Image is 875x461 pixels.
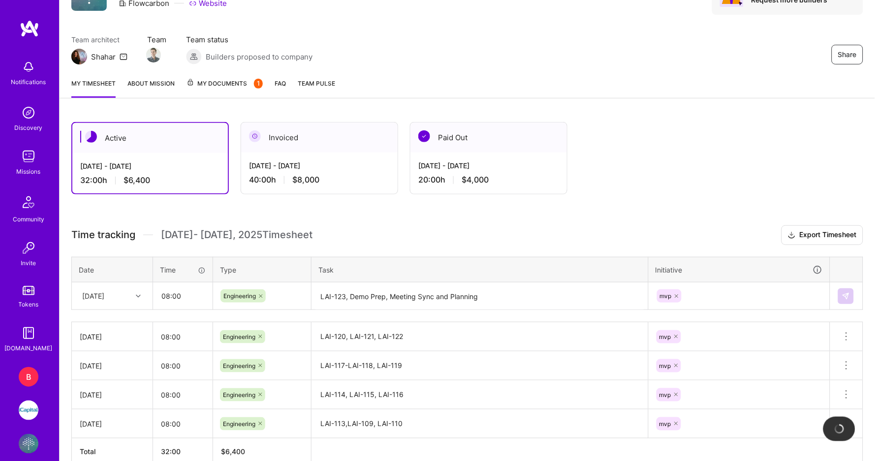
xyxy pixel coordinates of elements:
div: [DATE] [80,390,145,400]
div: 1 [254,79,263,89]
span: Share [838,50,857,60]
div: Invite [21,258,36,268]
div: Tokens [19,299,39,309]
span: $4,000 [462,175,489,185]
img: guide book [19,323,38,343]
img: Flowcarbon: AI Memory Company [19,434,38,454]
span: mvp [660,292,672,300]
i: icon Mail [120,53,127,61]
img: Paid Out [418,130,430,142]
img: tokens [23,286,34,295]
div: [DOMAIN_NAME] [5,343,53,353]
span: mvp [659,362,671,369]
a: Flowcarbon: AI Memory Company [16,434,41,454]
img: bell [19,57,38,77]
a: About Mission [127,78,175,98]
img: Invoiced [249,130,261,142]
textarea: LAI-120, LAI-121, LAI-122 [312,323,647,350]
span: Engineering [223,391,255,399]
div: [DATE] [82,291,104,301]
div: Notifications [11,77,46,87]
div: [DATE] - [DATE] [249,160,390,171]
span: mvp [659,333,671,340]
img: Team Member Avatar [146,48,161,62]
a: My Documents1 [187,78,263,98]
span: [DATE] - [DATE] , 2025 Timesheet [161,229,312,241]
div: [DATE] [80,419,145,429]
textarea: LAI-123, Demo Prep, Meeting Sync and Planning [312,283,647,309]
div: [DATE] [80,332,145,342]
img: Builders proposed to company [186,49,202,64]
a: My timesheet [71,78,116,98]
span: Time tracking [71,229,135,241]
div: [DATE] [80,361,145,371]
span: $8,000 [292,175,319,185]
div: 20:00 h [418,175,559,185]
a: FAQ [275,78,286,98]
img: discovery [19,103,38,123]
span: mvp [659,391,671,399]
img: teamwork [19,147,38,166]
input: HH:MM [154,283,212,309]
i: icon Chevron [136,294,141,299]
div: Invoiced [241,123,398,153]
textarea: LAI-117-LAI-118, LAI-119 [312,352,647,379]
div: Community [13,214,44,224]
span: Team status [186,34,312,45]
th: Date [72,257,153,282]
input: HH:MM [153,382,213,408]
span: mvp [659,420,671,428]
div: [DATE] - [DATE] [80,161,220,171]
input: HH:MM [153,324,213,350]
a: Team Pulse [298,78,335,98]
div: [DATE] - [DATE] [418,160,559,171]
div: B [19,367,38,387]
span: Team [147,34,166,45]
div: Paid Out [410,123,567,153]
div: Active [72,123,228,153]
a: Team Member Avatar [147,47,160,63]
span: Builders proposed to company [206,52,312,62]
img: loading [834,424,845,434]
span: Engineering [223,420,255,428]
img: Community [17,190,40,214]
img: Active [85,131,97,143]
a: iCapital: Build and maintain RESTful API [16,400,41,420]
img: iCapital: Build and maintain RESTful API [19,400,38,420]
textarea: LAI-113,LAI-109, LAI-110 [312,410,647,437]
div: 32:00 h [80,175,220,185]
th: Type [213,257,312,282]
div: Shahar [91,52,116,62]
textarea: LAI-114, LAI-115, LAI-116 [312,381,647,408]
img: Invite [19,238,38,258]
span: Engineering [223,333,255,340]
span: Engineering [223,292,256,300]
img: Team Architect [71,49,87,64]
span: My Documents [187,78,263,89]
div: null [838,288,855,304]
button: Share [832,45,863,64]
span: Engineering [223,362,255,369]
input: HH:MM [153,353,213,379]
div: Time [160,265,206,275]
input: HH:MM [153,411,213,437]
div: 40:00 h [249,175,390,185]
span: $6,400 [124,175,150,185]
span: Team Pulse [298,80,335,87]
div: Initiative [656,264,823,276]
div: Missions [17,166,41,177]
img: logo [20,20,39,37]
button: Export Timesheet [781,225,863,245]
img: Submit [842,292,850,300]
div: Discovery [15,123,43,133]
span: $ 6,400 [221,447,245,456]
a: B [16,367,41,387]
th: Task [312,257,649,282]
span: Team architect [71,34,127,45]
i: icon Download [788,230,796,241]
